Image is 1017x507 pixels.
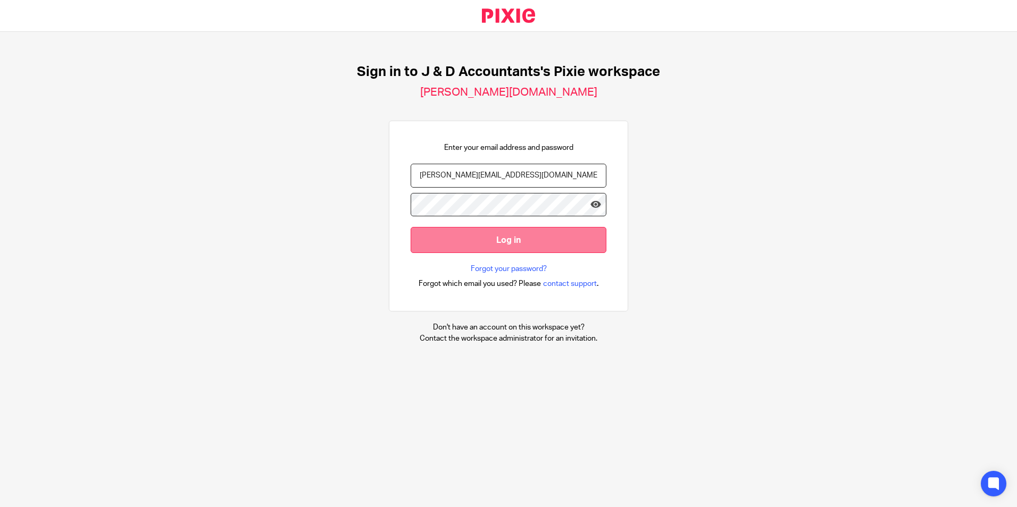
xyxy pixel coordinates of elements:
span: Forgot which email you used? Please [419,278,541,289]
p: Enter your email address and password [444,142,573,153]
a: Forgot your password? [471,264,547,274]
div: . [419,277,599,290]
input: name@example.com [411,164,606,188]
h1: Sign in to J & D Accountants's Pixie workspace [357,64,660,80]
h2: [PERSON_NAME][DOMAIN_NAME] [420,86,597,99]
p: Don't have an account on this workspace yet? [420,322,597,333]
span: contact support [543,278,597,289]
p: Contact the workspace administrator for an invitation. [420,333,597,344]
input: Log in [411,227,606,253]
